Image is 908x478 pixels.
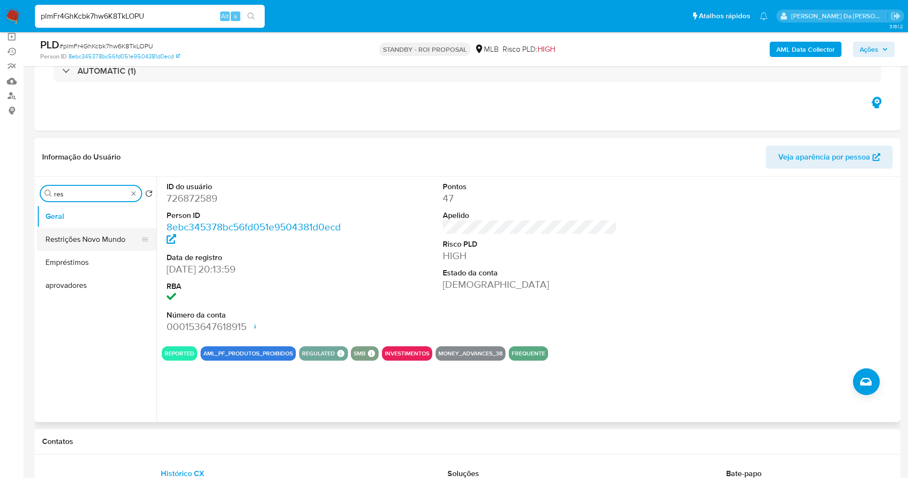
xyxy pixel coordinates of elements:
dt: Data de registro [167,252,341,263]
a: 8ebc345378bc56fd051e9504381d0ecd [68,52,180,61]
input: Procurar [54,190,128,198]
dt: ID do usuário [167,182,341,192]
b: AML Data Collector [776,42,835,57]
span: Atalhos rápidos [699,11,750,21]
span: 3.161.2 [889,23,903,30]
button: Geral [37,205,157,228]
button: Restrições Novo Mundo [37,228,149,251]
dt: Número da conta [167,310,341,320]
p: STANDBY - ROI PROPOSAL [379,43,471,56]
button: search-icon [241,10,261,23]
span: Risco PLD: [503,44,555,55]
dd: HIGH [443,249,617,262]
button: AML Data Collector [770,42,841,57]
dt: RBA [167,281,341,292]
span: # plmFr4GhKcbk7hw6K8TkLOPU [59,41,153,51]
button: Retornar ao pedido padrão [145,190,153,200]
button: Apagar busca [130,190,137,197]
dt: Person ID [167,210,341,221]
button: aprovadores [37,274,157,297]
h1: Contatos [42,437,893,446]
button: Veja aparência por pessoa [766,146,893,169]
dd: 47 [443,192,617,205]
dt: Estado da conta [443,268,617,278]
dd: 000153647618915 [167,320,341,333]
span: Ações [860,42,878,57]
input: Pesquise usuários ou casos... [35,10,265,23]
b: Person ID [40,52,67,61]
h1: Informação do Usuário [42,152,121,162]
dd: 726872589 [167,192,341,205]
span: Alt [221,11,229,21]
b: PLD [40,37,59,52]
button: Empréstimos [37,251,157,274]
p: patricia.varelo@mercadopago.com.br [791,11,888,21]
dt: Pontos [443,182,617,192]
button: Ações [853,42,895,57]
span: HIGH [538,44,555,55]
dt: Apelido [443,210,617,221]
span: s [234,11,237,21]
h3: AUTOMATIC (1) [78,66,136,76]
a: 8ebc345378bc56fd051e9504381d0ecd [167,220,341,247]
button: Procurar [45,190,52,197]
span: Veja aparência por pessoa [778,146,870,169]
a: Notificações [760,12,768,20]
div: MLB [474,44,499,55]
a: Sair [891,11,901,21]
dt: Risco PLD [443,239,617,250]
dd: [DATE] 20:13:59 [167,262,341,276]
div: AUTOMATIC (1) [54,60,881,82]
dd: [DEMOGRAPHIC_DATA] [443,278,617,291]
